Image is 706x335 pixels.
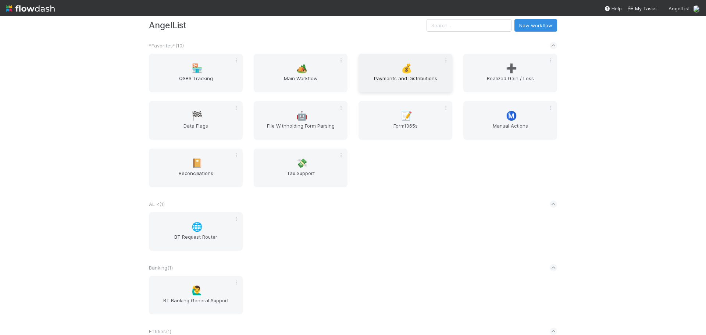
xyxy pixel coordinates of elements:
[257,170,345,184] span: Tax Support
[192,158,203,168] span: 📔
[668,6,690,11] span: AngelList
[514,19,557,32] button: New workflow
[628,6,657,11] span: My Tasks
[149,20,427,30] h3: AngelList
[296,158,307,168] span: 💸
[149,43,184,49] span: *Favorites* ( 10 )
[466,122,554,137] span: Manual Actions
[604,5,622,12] div: Help
[463,54,557,92] a: ➕Realized Gain / Loss
[254,101,347,140] a: 🤖File Withholding Form Parsing
[506,111,517,121] span: Ⓜ️
[257,75,345,89] span: Main Workflow
[192,222,203,232] span: 🌐
[401,111,412,121] span: 📝
[149,201,165,207] span: AL < ( 1 )
[192,64,203,73] span: 🏪
[359,101,452,140] a: 📝Form1065s
[257,122,345,137] span: File Withholding Form Parsing
[149,212,243,251] a: 🌐BT Request Router
[361,122,449,137] span: Form1065s
[152,297,240,311] span: BT Banking General Support
[149,328,171,334] span: Entities ( 1 )
[296,111,307,121] span: 🤖
[149,276,243,314] a: 🙋‍♂️BT Banking General Support
[149,101,243,140] a: 🏁Data Flags
[6,2,55,15] img: logo-inverted-e16ddd16eac7371096b0.svg
[149,265,173,271] span: Banking ( 1 )
[401,64,412,73] span: 💰
[254,149,347,187] a: 💸Tax Support
[693,5,700,13] img: avatar_cfa6ccaa-c7d9-46b3-b608-2ec56ecf97ad.png
[361,75,449,89] span: Payments and Distributions
[296,64,307,73] span: 🏕️
[152,122,240,137] span: Data Flags
[149,54,243,92] a: 🏪QSBS Tracking
[628,5,657,12] a: My Tasks
[466,75,554,89] span: Realized Gain / Loss
[506,64,517,73] span: ➕
[149,149,243,187] a: 📔Reconciliations
[152,75,240,89] span: QSBS Tracking
[152,233,240,248] span: BT Request Router
[427,19,511,32] input: Search...
[359,54,452,92] a: 💰Payments and Distributions
[152,170,240,184] span: Reconciliations
[192,286,203,295] span: 🙋‍♂️
[254,54,347,92] a: 🏕️Main Workflow
[463,101,557,140] a: Ⓜ️Manual Actions
[192,111,203,121] span: 🏁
